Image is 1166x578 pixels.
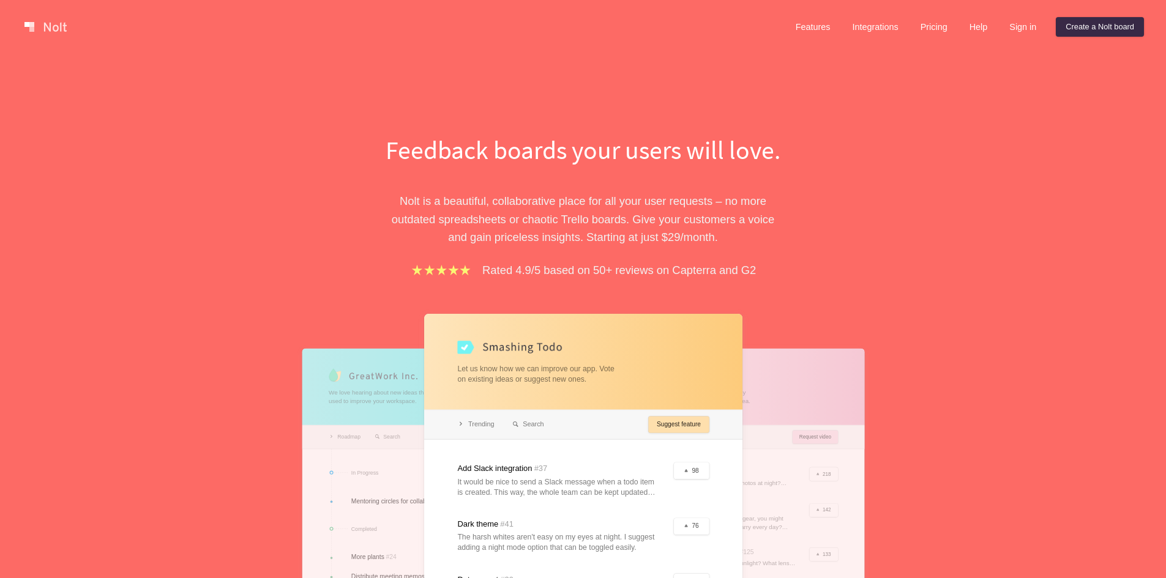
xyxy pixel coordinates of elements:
[410,263,473,277] img: stars.b067e34983.png
[842,17,908,37] a: Integrations
[372,132,794,168] h1: Feedback boards your users will love.
[1056,17,1144,37] a: Create a Nolt board
[911,17,957,37] a: Pricing
[960,17,998,37] a: Help
[786,17,840,37] a: Features
[1000,17,1046,37] a: Sign in
[482,261,756,279] p: Rated 4.9/5 based on 50+ reviews on Capterra and G2
[372,192,794,246] p: Nolt is a beautiful, collaborative place for all your user requests – no more outdated spreadshee...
